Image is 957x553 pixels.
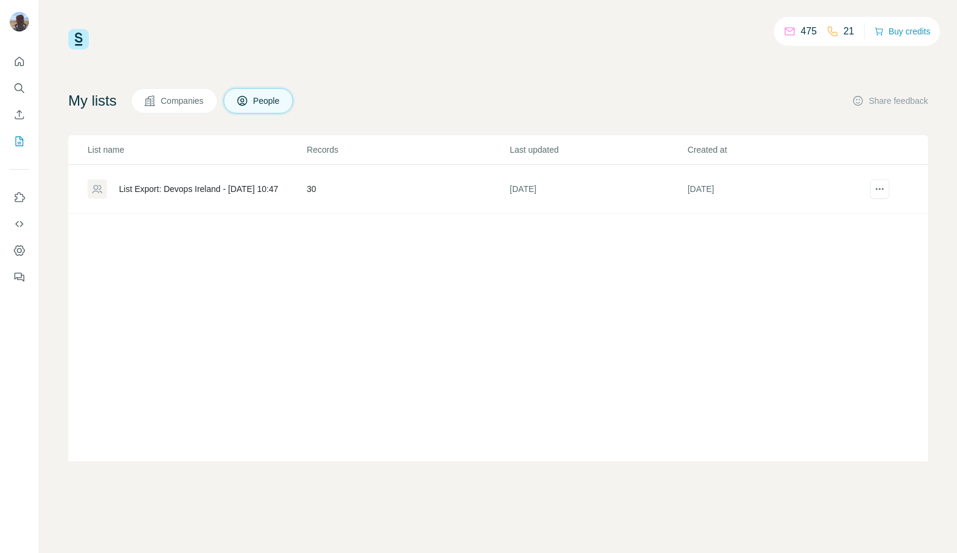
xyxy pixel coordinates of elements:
[68,91,117,110] h4: My lists
[510,144,686,156] p: Last updated
[68,29,89,50] img: Surfe Logo
[10,240,29,261] button: Dashboard
[10,266,29,288] button: Feedback
[852,95,928,107] button: Share feedback
[306,165,509,214] td: 30
[874,23,930,40] button: Buy credits
[10,104,29,126] button: Enrich CSV
[10,187,29,208] button: Use Surfe on LinkedIn
[509,165,687,214] td: [DATE]
[88,144,306,156] p: List name
[688,144,864,156] p: Created at
[10,213,29,235] button: Use Surfe API
[843,24,854,39] p: 21
[801,24,817,39] p: 475
[10,130,29,152] button: My lists
[10,77,29,99] button: Search
[119,183,279,195] div: List Export: Devops Ireland - [DATE] 10:47
[10,12,29,31] img: Avatar
[10,51,29,72] button: Quick start
[161,95,205,107] span: Companies
[253,95,281,107] span: People
[687,165,865,214] td: [DATE]
[870,179,889,199] button: actions
[307,144,509,156] p: Records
